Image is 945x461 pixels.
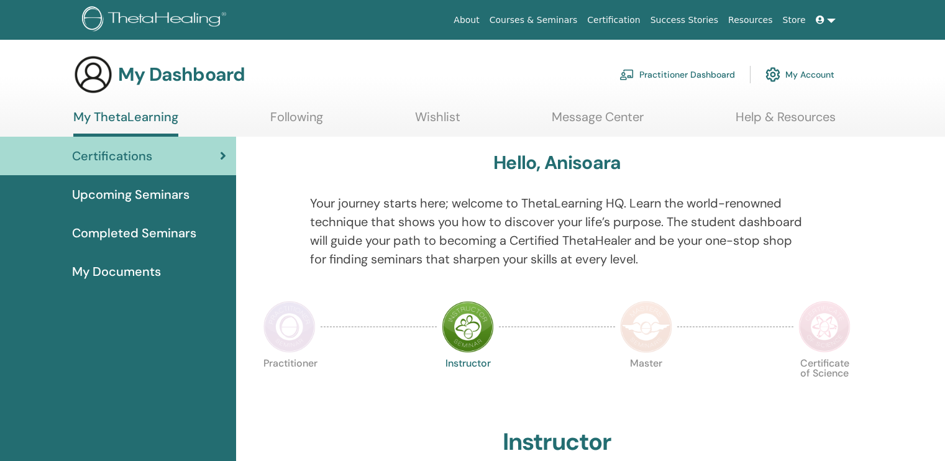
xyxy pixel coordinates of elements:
[73,109,178,137] a: My ThetaLearning
[723,9,778,32] a: Resources
[620,358,672,411] p: Master
[619,61,735,88] a: Practitioner Dashboard
[72,262,161,281] span: My Documents
[270,109,323,134] a: Following
[72,224,196,242] span: Completed Seminars
[798,301,851,353] img: Certificate of Science
[778,9,811,32] a: Store
[263,301,316,353] img: Practitioner
[415,109,460,134] a: Wishlist
[765,64,780,85] img: cog.svg
[82,6,231,34] img: logo.png
[263,358,316,411] p: Practitioner
[493,152,621,174] h3: Hello, Anisoara
[798,358,851,411] p: Certificate of Science
[620,301,672,353] img: Master
[442,358,494,411] p: Instructor
[72,185,189,204] span: Upcoming Seminars
[582,9,645,32] a: Certification
[449,9,484,32] a: About
[310,194,805,268] p: Your journey starts here; welcome to ThetaLearning HQ. Learn the world-renowned technique that sh...
[485,9,583,32] a: Courses & Seminars
[72,147,152,165] span: Certifications
[765,61,834,88] a: My Account
[442,301,494,353] img: Instructor
[736,109,836,134] a: Help & Resources
[646,9,723,32] a: Success Stories
[552,109,644,134] a: Message Center
[503,428,611,457] h2: Instructor
[73,55,113,94] img: generic-user-icon.jpg
[619,69,634,80] img: chalkboard-teacher.svg
[118,63,245,86] h3: My Dashboard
